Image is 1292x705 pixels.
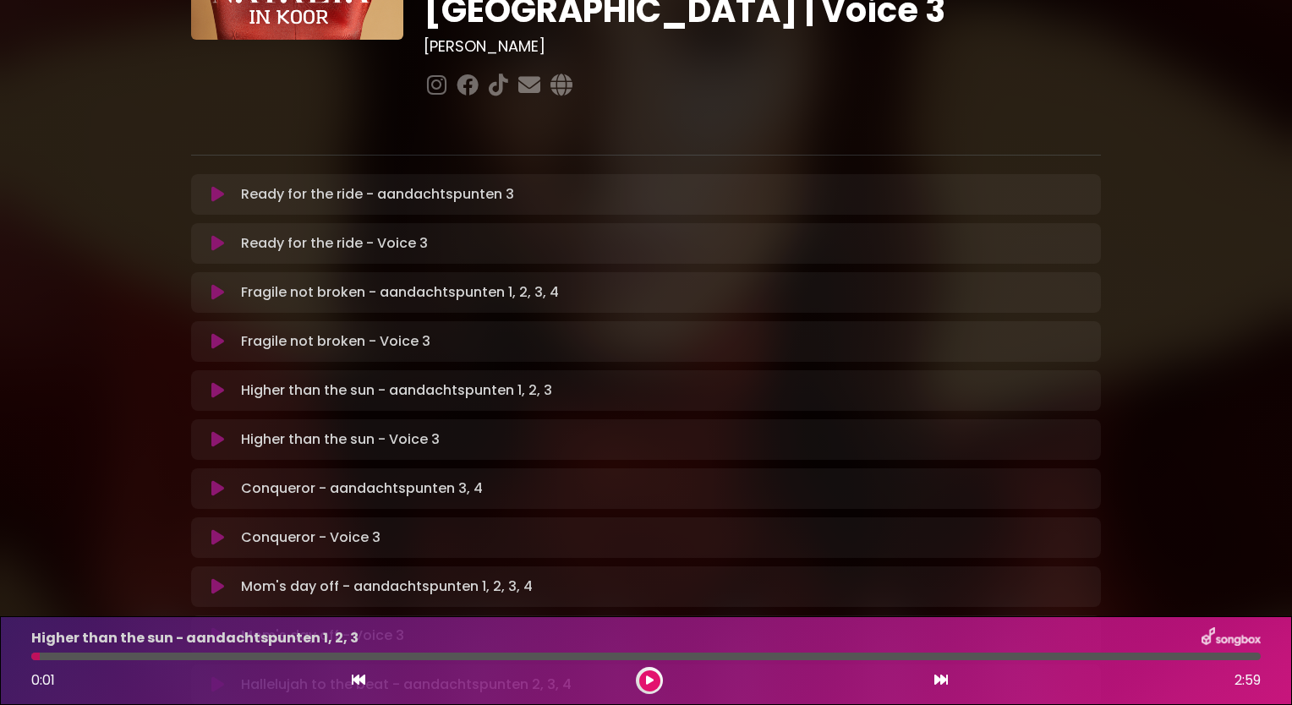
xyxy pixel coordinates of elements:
p: Conqueror - aandachtspunten 3, 4 [241,478,483,499]
p: Fragile not broken - aandachtspunten 1, 2, 3, 4 [241,282,559,303]
p: Ready for the ride - aandachtspunten 3 [241,184,514,205]
p: Mom's day off - aandachtspunten 1, 2, 3, 4 [241,577,533,597]
span: 0:01 [31,670,55,690]
p: Higher than the sun - Voice 3 [241,429,440,450]
p: Higher than the sun - aandachtspunten 1, 2, 3 [31,628,359,648]
p: Fragile not broken - Voice 3 [241,331,430,352]
p: Ready for the ride - Voice 3 [241,233,428,254]
span: 2:59 [1235,670,1261,691]
img: songbox-logo-white.png [1202,627,1261,649]
p: Conqueror - Voice 3 [241,527,380,548]
h3: [PERSON_NAME] [424,37,1101,56]
p: Higher than the sun - aandachtspunten 1, 2, 3 [241,380,552,401]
